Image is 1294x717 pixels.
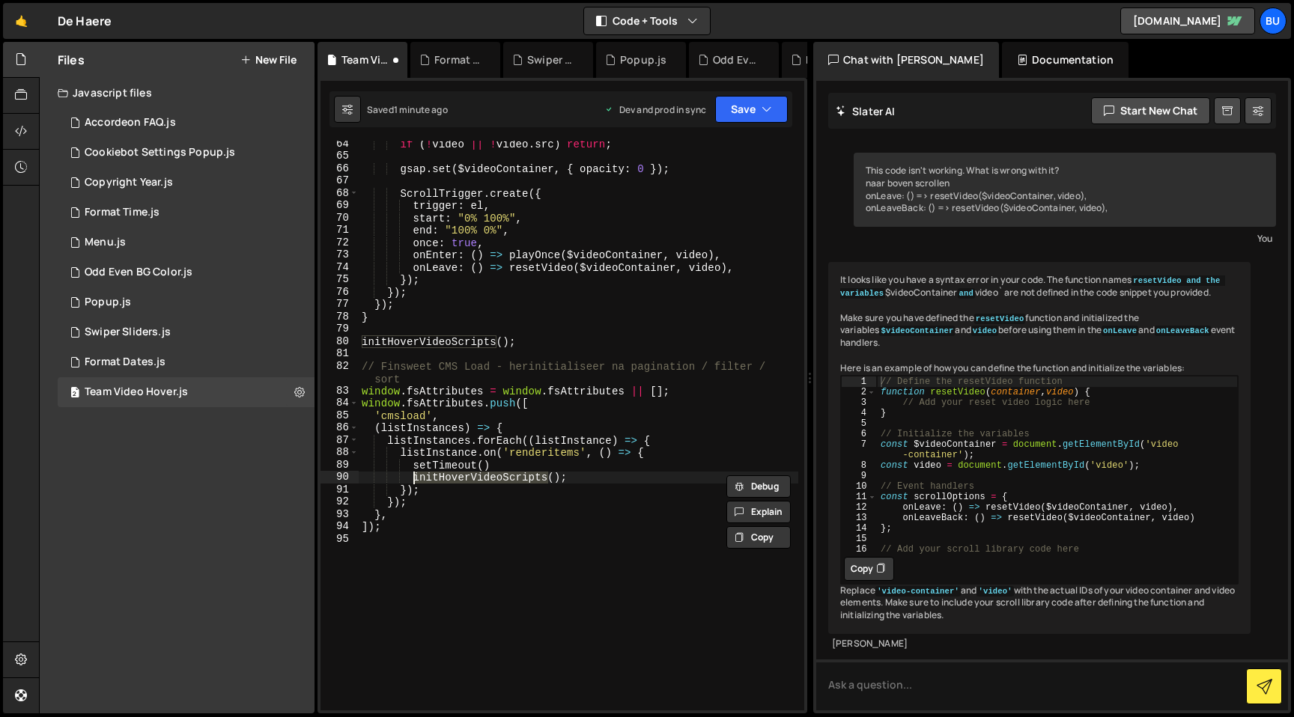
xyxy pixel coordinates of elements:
div: 83 [321,385,359,397]
h2: Files [58,52,85,68]
button: Code + Tools [584,7,710,34]
div: 86 [321,421,359,434]
div: 74 [321,261,359,274]
div: 17043/46857.js [58,108,320,138]
div: 72 [321,237,359,249]
button: Explain [726,501,791,523]
code: video [971,326,998,336]
div: 70 [321,212,359,225]
div: 17043/46858.js [58,257,320,287]
div: 17043/46852.js [58,287,320,317]
div: 68 [321,187,359,200]
a: Bu [1260,7,1287,34]
code: 'video' [976,586,1013,597]
div: 79 [321,323,359,335]
div: 17043/46859.js [58,228,320,257]
div: 5 [842,418,876,429]
div: 71 [321,224,359,237]
button: Debug [726,475,791,498]
button: Copy [844,557,894,581]
div: 14 [842,523,876,534]
div: 77 [321,298,359,311]
div: Javascript files [40,78,315,108]
div: 16 [842,544,876,555]
div: 78 [321,311,359,323]
h2: Slater AI [836,104,896,118]
div: 1 minute ago [394,103,448,116]
div: [PERSON_NAME] [832,638,1247,650]
div: 17043/46854.js [58,347,320,377]
div: 17043/46855.js [58,198,320,228]
div: Accordeon FAQ.js [85,116,176,129]
div: Popup.js [620,52,666,67]
div: De Haere [58,12,112,30]
div: 87 [321,434,359,447]
div: 92 [321,495,359,508]
div: 11 [842,492,876,502]
div: 1 [842,376,876,387]
code: 'video-container' [875,586,961,597]
div: Cookiebot Settings Popup.js [85,146,235,159]
div: 75 [321,273,359,286]
div: 65 [321,150,359,162]
div: Swiper Sliders.js [85,326,171,339]
div: 76 [321,286,359,299]
div: 6 [842,429,876,439]
div: 7 [842,439,876,460]
div: 12 [842,502,876,513]
div: Team Video Hover.js [85,385,188,399]
div: 95 [321,533,359,546]
code: $videoContainer [879,326,955,336]
div: It looks like you have a syntax error in your code. The function names $videoContainer video` are... [828,262,1251,634]
code: onLeave [1102,326,1138,336]
div: 17043/46851.js [58,317,320,347]
div: 94 [321,520,359,533]
code: resetVideo and the variables [840,275,1225,299]
div: Format Dates.js [85,356,165,369]
div: 80 [321,335,359,348]
div: 15 [842,534,876,544]
div: This code isn't working. What is wrong with it? naar boven scrollen onLeave: () => resetVideo($vi... [854,153,1276,227]
div: 8 [842,460,876,471]
div: 10 [842,481,876,492]
div: Swiper Sliders.js [527,52,575,67]
code: resetVideo [974,314,1026,324]
div: 66 [321,162,359,175]
div: 90 [321,471,359,483]
div: 67 [321,174,359,187]
div: Odd Even BG Color.js [713,52,761,67]
div: 17043/46861.js [58,377,320,407]
button: Copy [726,526,791,549]
code: and [958,288,975,299]
div: Format Dates.js [434,52,482,67]
button: Save [715,96,788,123]
div: Dev and prod in sync [604,103,706,116]
div: Format Time.js [85,206,160,219]
a: [DOMAIN_NAME] [1120,7,1255,34]
div: Chat with [PERSON_NAME] [813,42,999,78]
div: 69 [321,199,359,212]
button: Start new chat [1091,97,1210,124]
div: 9 [842,471,876,481]
button: New File [240,54,297,66]
span: 2 [70,388,79,400]
div: 17043/46853.js [58,138,320,168]
div: 85 [321,409,359,422]
a: 🤙 [3,3,40,39]
div: 88 [321,446,359,459]
div: You [857,231,1272,246]
div: 82 [321,360,359,385]
div: Team Video Hover.js [341,52,389,67]
div: Menu.js [85,236,126,249]
div: 73 [321,248,359,261]
div: 2 [842,387,876,397]
div: 93 [321,508,359,521]
div: Odd Even BG Color.js [85,266,192,279]
div: Menu.js [806,52,847,67]
div: 91 [321,483,359,496]
code: onLeaveBack [1155,326,1211,336]
div: 4 [842,408,876,418]
div: Saved [367,103,448,116]
div: 64 [321,138,359,150]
